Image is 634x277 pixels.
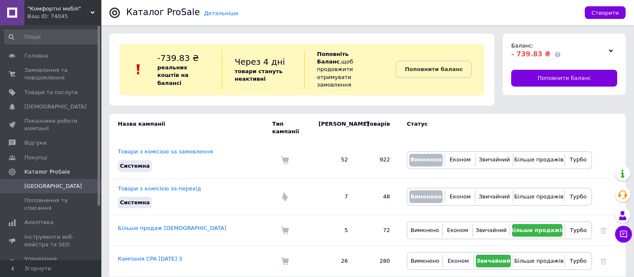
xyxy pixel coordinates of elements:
span: Турбо [570,258,586,264]
td: 280 [356,246,398,277]
button: Більше продажів [515,255,562,267]
span: Замовлення та повідомлення [24,66,78,82]
span: Створити [592,10,619,16]
span: Управління сайтом [24,255,78,270]
a: Більше продаж [DEMOGRAPHIC_DATA] [118,225,226,231]
span: Поповнити баланс [538,74,591,82]
button: Турбо [567,154,589,166]
td: 48 [356,178,398,215]
span: Головна [24,52,48,60]
span: [GEOGRAPHIC_DATA] [24,182,82,190]
span: Турбо [570,193,586,200]
span: Більше продажів [514,156,563,163]
div: Каталог ProSale [126,8,200,17]
button: Вимкнено [409,190,443,203]
span: Звичайний [479,193,510,200]
span: Через 4 дні [235,57,285,67]
a: Кампанія CPA [DATE] 3 [118,256,182,262]
button: Турбо [567,190,589,203]
span: Відгуки [24,139,46,147]
button: Звичайний [477,190,511,203]
div: Ваш ID: 74045 [27,13,101,20]
button: Економ [447,154,473,166]
b: товари стануть неактивні [235,68,283,82]
span: "Комфортні меблі" [27,5,90,13]
a: Видалити [600,227,606,233]
button: Вимкнено [409,224,440,237]
span: Вимкнено [411,258,439,264]
span: Економ [447,227,468,233]
img: Комісія за замовлення [281,257,289,265]
a: Детальніше [204,10,239,16]
span: Економ [450,193,471,200]
b: Поповнити баланс [405,66,463,72]
input: Пошук [4,29,99,45]
span: Поповнення та списання [24,197,78,212]
img: Комісія за замовлення [281,226,289,235]
td: Товарів [356,114,398,142]
td: 922 [356,142,398,178]
div: , щоб продовжити отримувати замовлення [304,50,396,89]
button: Звичайний [475,224,508,237]
img: :exclamation: [132,63,145,76]
span: Інструменти веб-майстра та SEO [24,233,78,248]
button: Звичайний [476,255,511,267]
button: Більше продажів [515,154,562,166]
span: - 739.83 ₴ [511,50,550,58]
button: Вимкнено [409,154,443,166]
td: [PERSON_NAME] [310,114,356,142]
img: Комісія за замовлення [281,156,289,164]
button: Створити [585,6,626,19]
span: Звичайний [476,227,507,233]
span: Турбо [570,227,587,233]
span: Баланс: [511,42,533,49]
img: Комісія за перехід [281,193,289,201]
b: Поповніть Баланс [317,51,349,65]
td: 52 [310,142,356,178]
span: Каталог ProSale [24,168,70,176]
button: Економ [447,190,473,203]
a: Товари з комісією за замовлення [118,148,213,155]
button: Турбо [567,224,589,237]
a: Видалити [600,258,606,264]
td: Тип кампанії [272,114,310,142]
span: [DEMOGRAPHIC_DATA] [24,103,87,111]
span: Звичайний [476,258,510,264]
span: -739.83 ₴ [157,53,199,63]
span: Системна [120,199,150,206]
button: Більше продажів [512,224,562,237]
td: 26 [310,246,356,277]
b: реальних коштів на балансі [157,64,188,86]
span: Товари та послуги [24,89,78,96]
td: 5 [310,215,356,246]
a: Поповнити баланс [511,70,617,87]
span: Покупці [24,154,47,161]
span: Вимкнено [410,156,441,163]
span: Вимкнено [410,193,441,200]
button: Чат з покупцем [615,226,632,243]
span: Вимкнено [411,227,439,233]
button: Економ [445,224,470,237]
span: Системна [120,163,150,169]
span: Звичайний [479,156,510,163]
button: Економ [445,255,471,267]
span: Турбо [570,156,586,163]
span: Показники роботи компанії [24,117,78,132]
span: Економ [450,156,471,163]
span: Більше продажів [514,193,563,200]
a: Товари з комісією за перехід [118,185,201,192]
button: Турбо [567,255,589,267]
span: Більше продажів [514,258,563,264]
span: Аналітика [24,219,53,226]
td: Назва кампанії [109,114,272,142]
a: Поповнити баланс [396,61,472,78]
td: Статус [398,114,592,142]
span: Економ [448,258,469,264]
td: 72 [356,215,398,246]
button: Більше продажів [515,190,562,203]
td: 7 [310,178,356,215]
button: Вимкнено [409,255,440,267]
span: Більше продажів [510,227,565,233]
button: Звичайний [477,154,511,166]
